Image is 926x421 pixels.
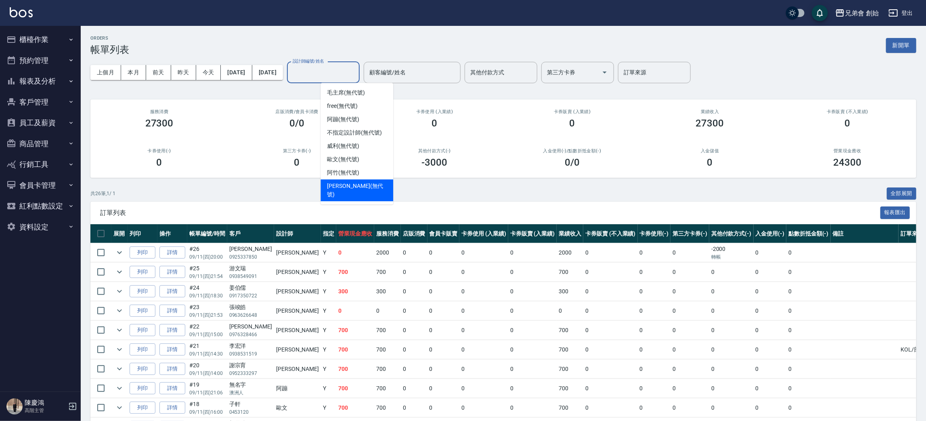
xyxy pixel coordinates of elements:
[401,398,427,417] td: 0
[583,321,637,340] td: 0
[754,263,787,282] td: 0
[128,224,157,243] th: 列印
[427,243,460,262] td: 0
[459,301,508,320] td: 0
[229,331,272,338] p: 0976328466
[427,321,460,340] td: 0
[788,109,907,114] h2: 卡券販賣 (不入業績)
[508,263,557,282] td: 0
[159,266,185,278] a: 詳情
[274,301,321,320] td: [PERSON_NAME]
[459,379,508,398] td: 0
[130,305,155,317] button: 列印
[189,312,225,319] p: 09/11 (四) 21:53
[3,217,78,238] button: 資料設定
[845,118,851,129] h3: 0
[422,157,448,168] h3: -3000
[427,398,460,417] td: 0
[374,243,401,262] td: 2000
[885,6,916,21] button: 登出
[157,224,187,243] th: 操作
[289,118,304,129] h3: 0/0
[508,224,557,243] th: 卡券販賣 (入業績)
[229,408,272,416] p: 0453120
[187,243,227,262] td: #26
[113,246,126,259] button: expand row
[557,282,583,301] td: 300
[130,266,155,278] button: 列印
[189,350,225,358] p: 09/11 (四) 14:30
[845,8,879,18] div: 兄弟會 創始
[229,273,272,280] p: 0938549091
[432,118,438,129] h3: 0
[321,398,336,417] td: Y
[401,321,427,340] td: 0
[229,322,272,331] div: [PERSON_NAME]
[786,360,831,379] td: 0
[252,65,283,80] button: [DATE]
[229,312,272,319] p: 0963626648
[583,340,637,359] td: 0
[145,118,174,129] h3: 27300
[90,65,121,80] button: 上個月
[711,253,752,261] p: 轉帳
[187,321,227,340] td: #22
[638,301,671,320] td: 0
[375,109,494,114] h2: 卡券使用 (入業績)
[570,118,575,129] h3: 0
[557,360,583,379] td: 700
[229,361,272,370] div: 謝宗育
[159,305,185,317] a: 詳情
[159,343,185,356] a: 詳情
[513,109,631,114] h2: 卡券販賣 (入業績)
[113,363,126,375] button: expand row
[229,264,272,273] div: 游文瑞
[401,282,427,301] td: 0
[274,398,321,417] td: 歐文
[293,58,324,64] label: 設計師編號/姓名
[196,65,221,80] button: 今天
[374,301,401,320] td: 0
[754,224,787,243] th: 入金使用(-)
[374,321,401,340] td: 700
[508,301,557,320] td: 0
[113,266,126,278] button: expand row
[459,321,508,340] td: 0
[508,321,557,340] td: 0
[670,360,709,379] td: 0
[3,112,78,133] button: 員工及薪資
[321,282,336,301] td: Y
[709,398,754,417] td: 0
[557,340,583,359] td: 700
[238,148,356,154] h2: 第三方卡券(-)
[3,50,78,71] button: 預約管理
[113,382,126,394] button: expand row
[121,65,146,80] button: 本月
[159,246,185,259] a: 詳情
[336,282,374,301] td: 300
[100,148,218,154] h2: 卡券使用(-)
[459,360,508,379] td: 0
[638,360,671,379] td: 0
[229,253,272,261] p: 0925337850
[321,340,336,359] td: Y
[459,263,508,282] td: 0
[189,389,225,396] p: 09/11 (四) 21:06
[786,398,831,417] td: 0
[171,65,196,80] button: 昨天
[401,263,427,282] td: 0
[274,379,321,398] td: 阿蹦
[401,243,427,262] td: 0
[651,148,769,154] h2: 入金儲值
[159,324,185,337] a: 詳情
[670,243,709,262] td: 0
[459,243,508,262] td: 0
[565,157,580,168] h3: 0 /0
[374,263,401,282] td: 700
[812,5,828,21] button: save
[459,340,508,359] td: 0
[709,243,754,262] td: -2000
[374,340,401,359] td: 700
[670,340,709,359] td: 0
[90,190,115,197] p: 共 26 筆, 1 / 1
